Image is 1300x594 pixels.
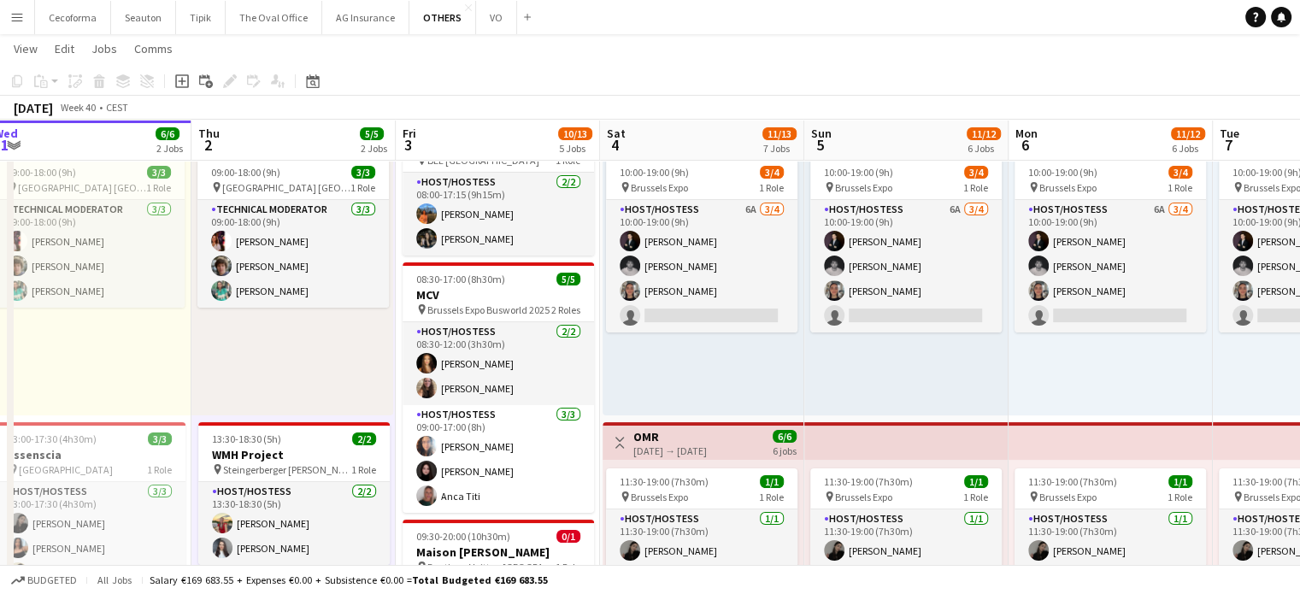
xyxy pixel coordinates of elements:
a: View [7,38,44,60]
span: Week 40 [56,101,99,114]
span: Comms [134,41,173,56]
button: Tipik [176,1,226,34]
span: View [14,41,38,56]
button: Seauton [111,1,176,34]
button: AG Insurance [322,1,409,34]
div: [DATE] [14,99,53,116]
a: Comms [127,38,179,60]
div: Salary €169 683.55 + Expenses €0.00 + Subsistence €0.00 = [150,573,548,586]
button: OTHERS [409,1,476,34]
a: Edit [48,38,81,60]
span: Edit [55,41,74,56]
button: Budgeted [9,571,79,590]
a: Jobs [85,38,124,60]
span: Jobs [91,41,117,56]
span: All jobs [94,573,135,586]
div: CEST [106,101,128,114]
span: Budgeted [27,574,77,586]
button: The Oval Office [226,1,322,34]
span: Total Budgeted €169 683.55 [412,573,548,586]
button: VO [476,1,517,34]
button: Cecoforma [35,1,111,34]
